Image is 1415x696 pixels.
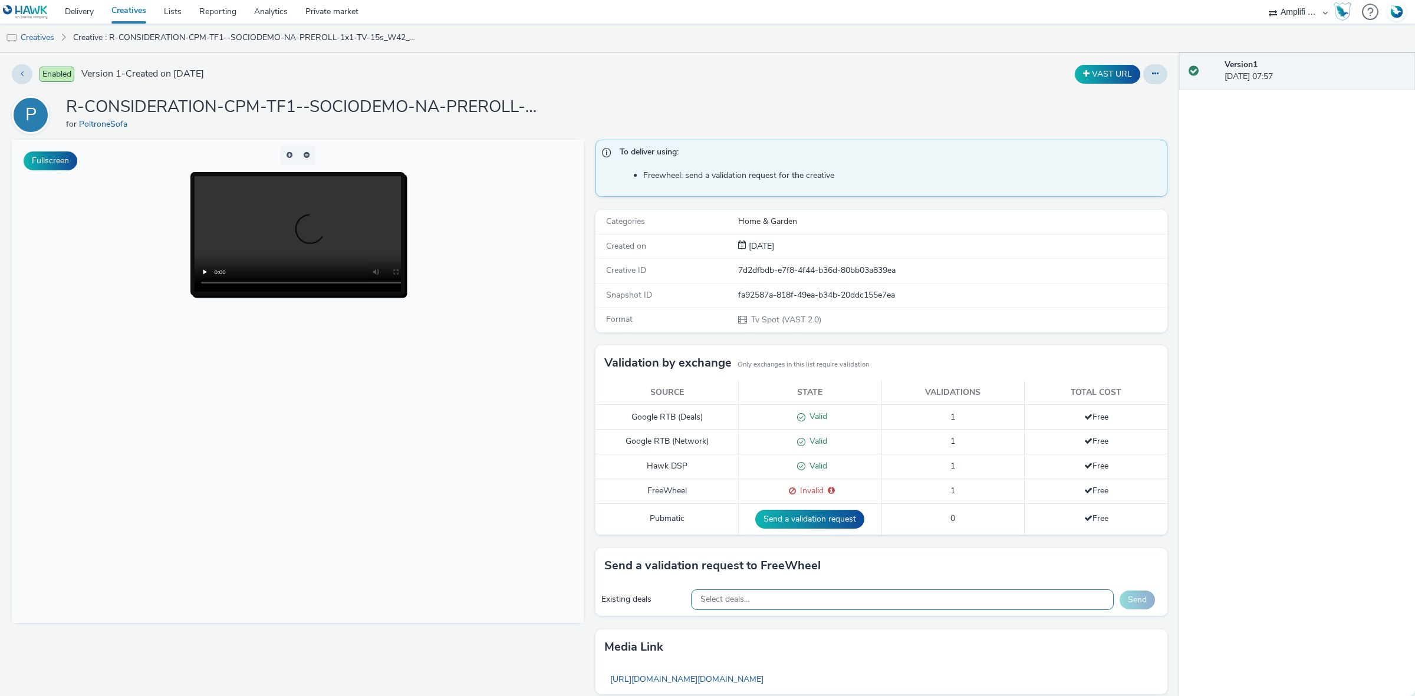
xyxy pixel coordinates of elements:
[66,118,79,130] span: for
[66,96,538,118] h1: R-CONSIDERATION-CPM-TF1--SOCIODEMO-NA-PREROLL-1x1-TV-15s_W42_V2_PROMO_$430141713$
[12,109,54,120] a: P
[1334,2,1351,21] img: Hawk Academy
[950,485,955,496] span: 1
[606,314,633,325] span: Format
[738,265,1166,276] div: 7d2dfbdb-e7f8-4f44-b36d-80bb03a839ea
[3,5,48,19] img: undefined Logo
[950,411,955,423] span: 1
[81,67,204,81] span: Version 1 - Created on [DATE]
[620,146,1155,161] span: To deliver using:
[1072,65,1143,84] div: Duplicate the creative as a VAST URL
[950,513,955,524] span: 0
[700,595,749,605] span: Select deals...
[805,460,827,471] span: Valid
[805,411,827,422] span: Valid
[881,381,1025,405] th: Validations
[606,265,646,276] span: Creative ID
[1075,65,1140,84] button: VAST URL
[1334,2,1356,21] a: Hawk Academy
[1084,513,1108,524] span: Free
[595,479,739,503] td: FreeWheel
[643,170,1161,182] li: Freewheel: send a validation request for the creative
[1388,3,1406,21] img: Account FR
[1084,460,1108,471] span: Free
[1225,59,1406,83] div: [DATE] 07:57
[739,381,882,405] th: State
[750,314,821,325] span: Tv Spot (VAST 2.0)
[6,32,18,44] img: tv
[950,460,955,471] span: 1
[595,503,739,535] td: Pubmatic
[738,289,1166,301] div: fa92587a-818f-49ea-b34b-20ddc155e7ea
[606,216,645,227] span: Categories
[1084,485,1108,496] span: Free
[604,557,821,575] h3: Send a validation request to FreeWheel
[755,510,864,529] button: Send a validation request
[595,405,739,430] td: Google RTB (Deals)
[604,354,732,372] h3: Validation by exchange
[1025,381,1168,405] th: Total cost
[595,454,739,479] td: Hawk DSP
[67,24,421,52] a: Creative : R-CONSIDERATION-CPM-TF1--SOCIODEMO-NA-PREROLL-1x1-TV-15s_W42_V2_PROMO_$430141713$
[950,436,955,447] span: 1
[79,118,132,130] a: PoltroneSofa
[604,668,769,691] a: [URL][DOMAIN_NAME][DOMAIN_NAME]
[606,240,646,252] span: Created on
[746,240,774,252] span: [DATE]
[746,240,774,252] div: Creation 14 October 2025, 07:57
[796,485,824,496] span: Invalid
[1225,59,1258,70] strong: Version 1
[1084,436,1108,447] span: Free
[738,216,1166,227] div: Home & Garden
[606,289,652,301] span: Snapshot ID
[738,360,869,370] small: Only exchanges in this list require validation
[595,430,739,454] td: Google RTB (Network)
[595,381,739,405] th: Source
[25,98,37,131] div: P
[1084,411,1108,423] span: Free
[40,67,74,82] span: Enabled
[601,593,685,605] div: Existing deals
[805,436,827,447] span: Valid
[604,638,663,656] h3: Media link
[1120,591,1155,609] button: Send
[24,151,77,170] button: Fullscreen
